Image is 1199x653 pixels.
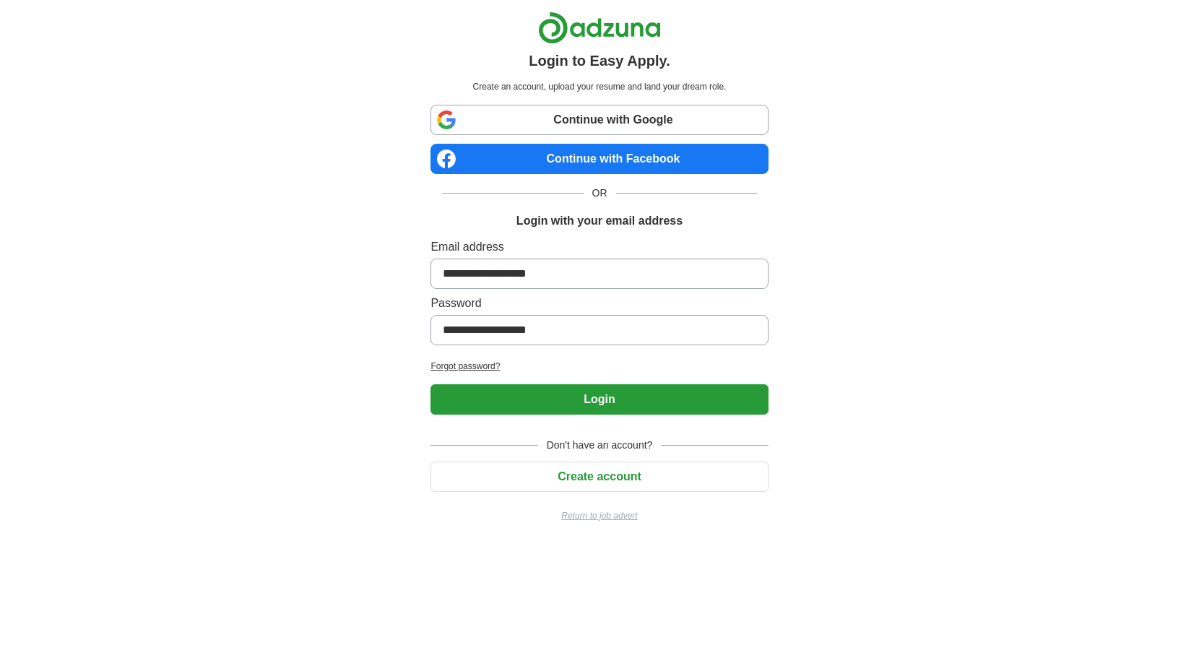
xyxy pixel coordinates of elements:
[529,50,670,72] h1: Login to Easy Apply.
[430,509,768,522] a: Return to job advert
[430,144,768,174] a: Continue with Facebook
[430,462,768,492] button: Create account
[430,384,768,415] button: Login
[538,12,661,44] img: Adzuna logo
[538,438,662,453] span: Don't have an account?
[430,105,768,135] a: Continue with Google
[433,80,765,93] p: Create an account, upload your resume and land your dream role.
[430,238,768,256] label: Email address
[584,186,616,201] span: OR
[430,360,768,373] a: Forgot password?
[430,470,768,483] a: Create account
[516,212,683,230] h1: Login with your email address
[430,295,768,312] label: Password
